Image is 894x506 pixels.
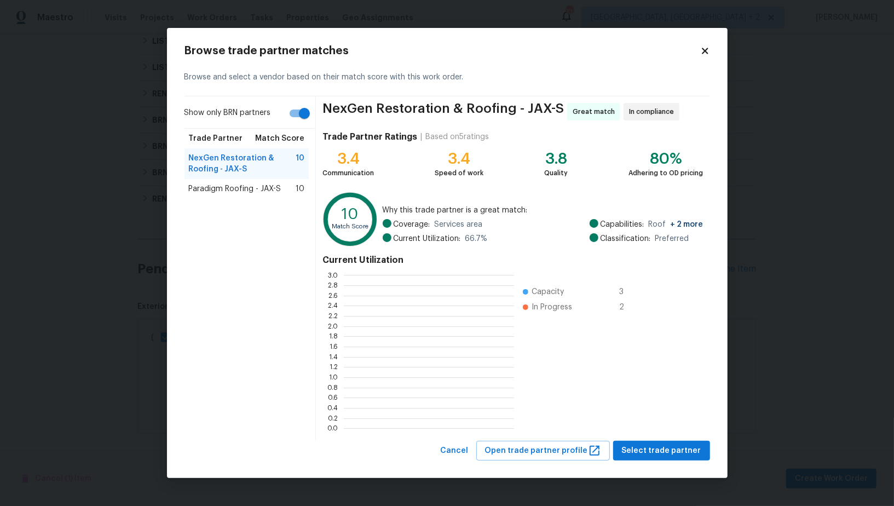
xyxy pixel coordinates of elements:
text: 1.4 [330,354,338,360]
span: Trade Partner [189,133,243,144]
text: 1.8 [330,333,338,340]
text: 1.2 [330,364,338,370]
div: Adhering to OD pricing [629,168,703,179]
span: In Progress [532,302,572,313]
span: 10 [296,153,304,175]
span: Open trade partner profile [485,444,601,458]
div: 3.8 [544,153,568,164]
text: 2.4 [328,302,338,309]
h2: Browse trade partner matches [184,45,700,56]
text: 0.4 [328,405,338,411]
text: 2.8 [328,282,338,289]
text: 2.0 [328,323,338,330]
text: 3.0 [328,272,338,278]
text: 10 [342,206,359,222]
span: 66.7 % [465,233,488,244]
div: Browse and select a vendor based on their match score with this work order. [184,59,710,96]
span: NexGen Restoration & Roofing - JAX-S [322,103,564,120]
h4: Current Utilization [322,255,703,266]
span: + 2 more [671,221,703,228]
text: 2.6 [329,292,338,299]
span: Paradigm Roofing - JAX-S [189,183,281,194]
span: Match Score [255,133,304,144]
div: 80% [629,153,703,164]
span: Coverage: [394,219,430,230]
button: Cancel [436,441,473,461]
span: Current Utilization: [394,233,461,244]
div: Speed of work [435,168,483,179]
span: Classification: [601,233,651,244]
text: 2.2 [329,313,338,319]
text: 0.8 [328,384,338,391]
span: In compliance [629,106,678,117]
button: Open trade partner profile [476,441,610,461]
span: Preferred [655,233,689,244]
span: Capacity [532,286,564,297]
span: 10 [296,183,304,194]
span: 3 [619,286,637,297]
text: 0.2 [328,415,338,422]
span: Show only BRN partners [184,107,271,119]
span: Select trade partner [622,444,701,458]
span: NexGen Restoration & Roofing - JAX-S [189,153,296,175]
text: 1.6 [330,343,338,350]
button: Select trade partner [613,441,710,461]
div: 3.4 [435,153,483,164]
h4: Trade Partner Ratings [322,131,417,142]
div: Quality [544,168,568,179]
span: Services area [435,219,483,230]
div: Based on 5 ratings [425,131,489,142]
span: Capabilities: [601,219,644,230]
span: Why this trade partner is a great match: [383,205,703,216]
text: Match Score [332,223,369,229]
div: | [417,131,425,142]
span: 2 [619,302,637,313]
text: 0.0 [328,425,338,432]
span: Great match [573,106,619,117]
text: 0.6 [328,394,338,401]
span: Cancel [441,444,469,458]
div: Communication [322,168,374,179]
div: 3.4 [322,153,374,164]
span: Roof [649,219,703,230]
text: 1.0 [330,374,338,381]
